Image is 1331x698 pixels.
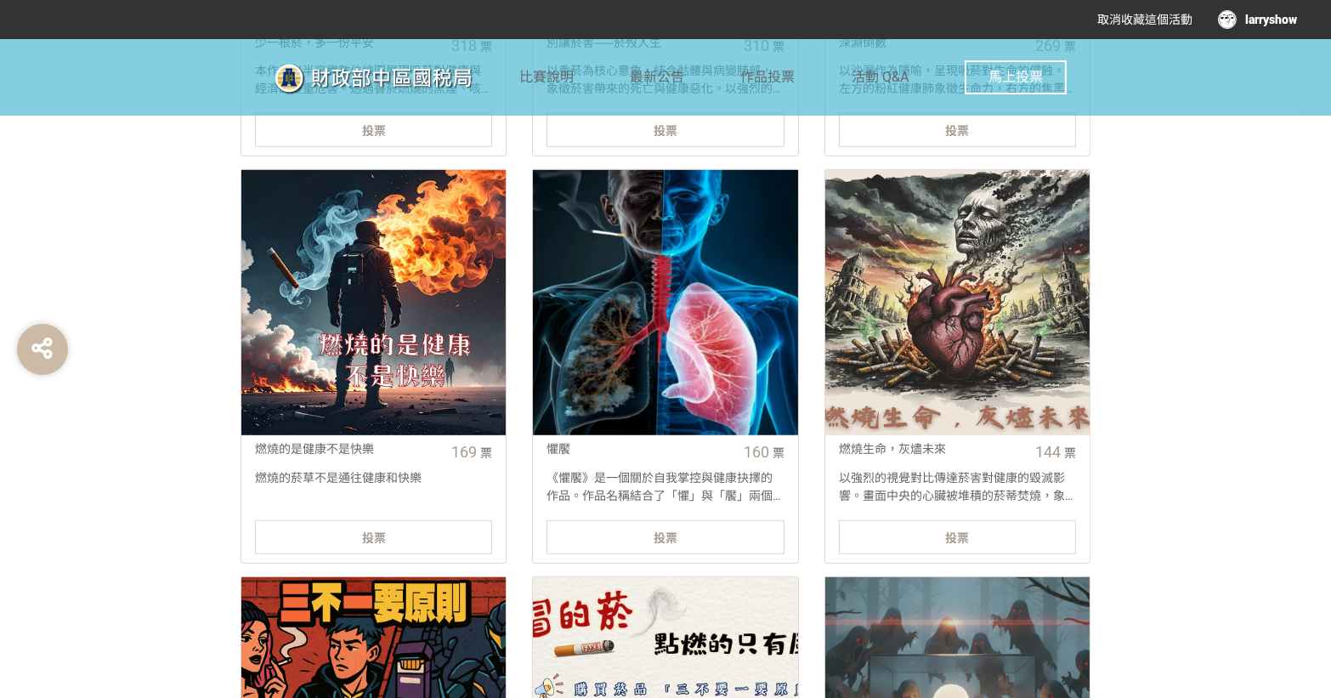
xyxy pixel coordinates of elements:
span: 160 [744,443,769,461]
div: 燃燒的是健康不是快樂 [255,440,445,458]
a: 比賽說明 [519,39,574,116]
span: 作品投票 [741,69,796,85]
span: 馬上投票 [988,69,1043,85]
span: 投票 [654,531,677,545]
a: 作品投票 [741,39,796,116]
a: 燃燒的是健康不是快樂169票燃燒的菸草不是通往健康和快樂投票 [241,169,507,563]
span: 取消收藏這個活動 [1097,13,1192,26]
span: 投票 [362,531,386,545]
span: 票 [773,446,784,460]
div: 《懼饜》是一個關於自我掌控與健康抉擇的作品。作品名稱結合了「懼」與「饜」兩個概念：一方面象徵對菸害的恐懼與警覺；另一方面象徵對身心健康與自我滿足的追求。懼，不只是害怕，更是一種提醒；饜，不只是滿... [533,469,797,503]
span: 投票 [945,124,969,138]
a: 燃燒生命，灰燼未來144票以強烈的視覺對比傳達菸害對健康的毀滅影響。畫面中央的心臟被堆積的菸蒂焚燒，象徵吸菸對心血管的直接傷害；升騰而逝的人臉化作煙霧，代表生命在煙霧中逐漸消逝。背景廢墟城市則隱... [824,169,1090,563]
div: 燃燒生命，灰燼未來 [839,440,1028,458]
img: 「拒菸新世界 AI告訴你」防制菸品稅捐逃漏 徵件比賽 [264,57,519,99]
a: 活動 Q&A [852,39,909,116]
span: 最新公告 [630,69,684,85]
span: 比賽說明 [519,69,574,85]
button: 馬上投票 [965,60,1067,94]
a: 最新公告 [630,39,684,116]
span: 活動 Q&A [852,69,909,85]
div: 懼饜 [547,440,736,458]
div: 以強烈的視覺對比傳達菸害對健康的毀滅影響。畫面中央的心臟被堆積的菸蒂焚燒，象徵吸菸對心血管的直接傷害；升騰而逝的人臉化作煙霧，代表生命在煙霧中逐漸消逝。背景廢墟城市則隱喻社會與環境因菸害走向衰敗... [825,469,1090,503]
span: 票 [480,446,492,460]
span: 169 [451,443,477,461]
a: 懼饜160票《懼饜》是一個關於自我掌控與健康抉擇的作品。作品名稱結合了「懼」與「饜」兩個概念：一方面象徵對菸害的恐懼與警覺；另一方面象徵對身心健康與自我滿足的追求。懼，不只是害怕，更是一種提醒；... [532,169,798,563]
div: 燃燒的菸草不是通往健康和快樂 [241,469,506,503]
span: 票 [1064,446,1076,460]
span: 投票 [654,124,677,138]
span: 投票 [362,124,386,138]
span: 144 [1035,443,1061,461]
span: 投票 [945,531,969,545]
